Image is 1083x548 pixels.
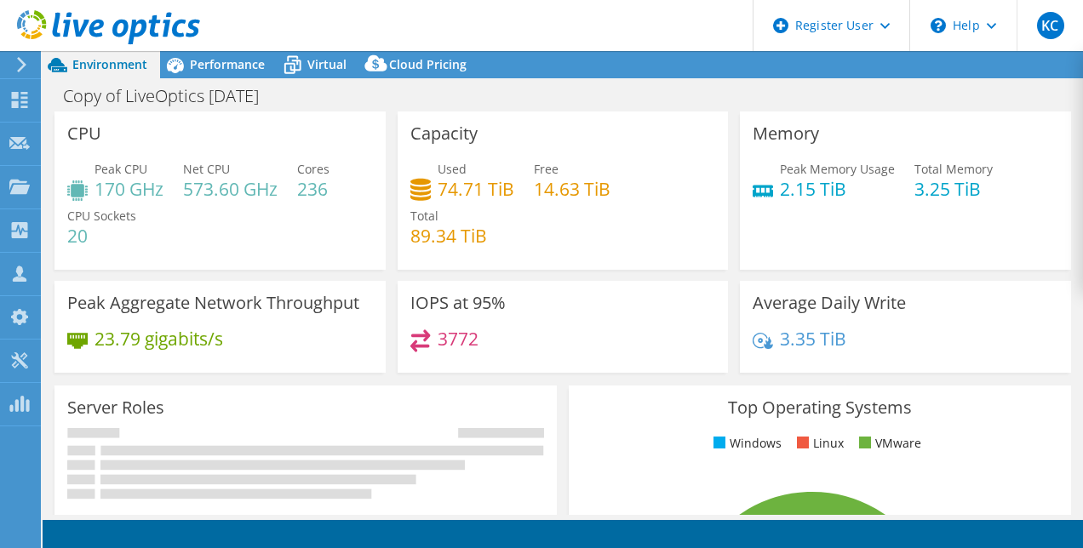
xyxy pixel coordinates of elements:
h4: 2.15 TiB [780,180,895,198]
h4: 20 [67,226,136,245]
h4: 74.71 TiB [438,180,514,198]
span: Cloud Pricing [389,56,467,72]
h3: Top Operating Systems [582,398,1058,417]
span: Total [410,208,438,224]
h3: Peak Aggregate Network Throughput [67,294,359,312]
h4: 3.25 TiB [914,180,993,198]
svg: \n [931,18,946,33]
span: Free [534,161,559,177]
span: Performance [190,56,265,72]
span: Used [438,161,467,177]
h3: Capacity [410,124,478,143]
h3: CPU [67,124,101,143]
span: Virtual [307,56,347,72]
span: Cores [297,161,329,177]
h4: 89.34 TiB [410,226,487,245]
li: Linux [793,434,844,453]
span: Environment [72,56,147,72]
span: CPU Sockets [67,208,136,224]
h3: Memory [753,124,819,143]
h4: 236 [297,180,329,198]
h4: 23.79 gigabits/s [95,329,223,348]
span: Total Memory [914,161,993,177]
h4: 573.60 GHz [183,180,278,198]
h4: 3772 [438,329,478,348]
h4: 14.63 TiB [534,180,610,198]
li: VMware [855,434,921,453]
span: Peak CPU [95,161,147,177]
h4: 3.35 TiB [780,329,846,348]
li: Windows [709,434,782,453]
h3: Server Roles [67,398,164,417]
h4: 170 GHz [95,180,163,198]
h3: IOPS at 95% [410,294,506,312]
h1: Copy of LiveOptics [DATE] [55,87,285,106]
h3: Average Daily Write [753,294,906,312]
span: KC [1037,12,1064,39]
span: Peak Memory Usage [780,161,895,177]
span: Net CPU [183,161,230,177]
